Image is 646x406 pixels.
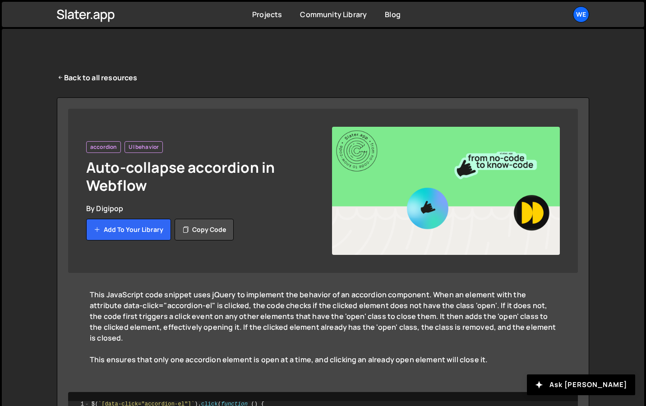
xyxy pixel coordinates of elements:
button: Copy code [175,219,234,240]
span: accordion [90,143,117,151]
a: Community Library [300,9,367,19]
a: Projects [252,9,282,19]
h1: Auto-collapse accordion in Webflow [86,158,314,194]
a: We [573,6,589,23]
div: This ensures that only one accordion element is open at a time, and clicking an already open elem... [90,354,556,376]
div: This JavaScript code snippet uses jQuery to implement the behavior of an accordion component. Whe... [90,289,556,354]
span: UI behavior [129,143,159,151]
img: YT%20-%20Thumb%20(9).png [332,127,560,255]
div: By Digipop [86,203,314,213]
button: Add to your library [86,219,171,240]
a: Back to all resources [57,72,138,83]
button: Ask [PERSON_NAME] [527,374,635,395]
a: Blog [385,9,401,19]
